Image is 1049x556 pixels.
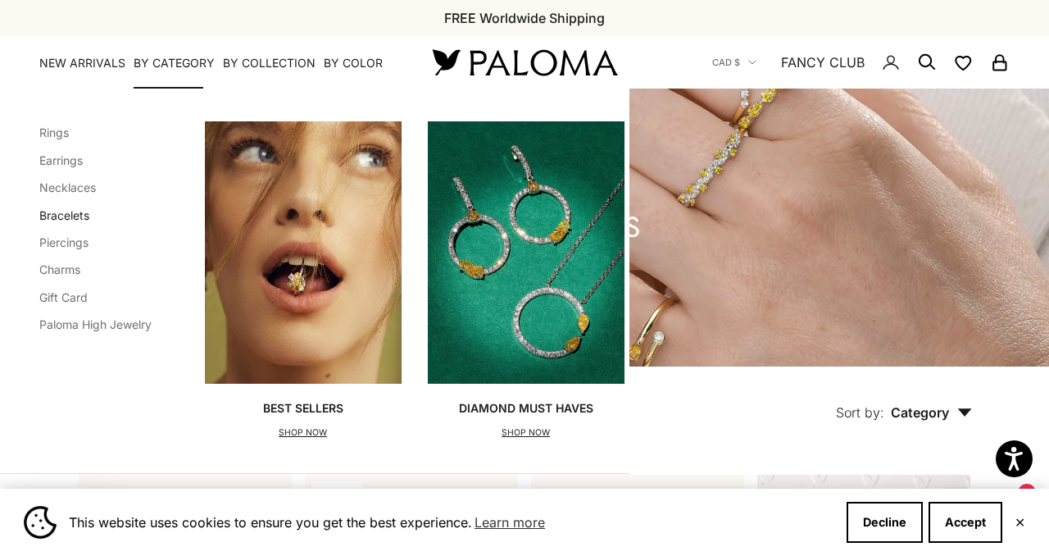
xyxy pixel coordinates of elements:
a: Charms [39,262,80,276]
summary: By Collection [223,55,316,71]
a: FANCY CLUB [781,52,865,73]
a: Rings [39,125,69,139]
a: Piercings [39,235,89,249]
span: NEW [311,481,362,504]
a: NEW ARRIVALS [39,55,125,71]
summary: By Category [134,55,215,71]
span: Category [891,404,972,421]
a: Best SellersSHOP NOW [205,121,402,440]
span: This website uses cookies to ensure you get the best experience. [69,510,833,535]
a: Necklaces [39,180,96,194]
nav: Primary navigation [39,55,393,71]
p: SHOP NOW [459,425,593,441]
a: Gift Card [39,290,88,304]
a: Bracelets [39,208,89,222]
a: Diamond Must HavesSHOP NOW [428,121,624,440]
button: Close [1015,517,1025,527]
button: Accept [929,502,1002,543]
a: Learn more [472,510,547,535]
span: CAD $ [712,55,740,70]
button: Sort by: Category [798,367,1010,435]
summary: By Color [324,55,383,71]
nav: Secondary navigation [712,36,1010,89]
p: Best Sellers [263,400,343,417]
span: Sort by: [836,404,884,421]
a: Paloma High Jewelry [39,317,152,331]
p: SHOP NOW [263,425,343,441]
p: FREE Worldwide Shipping [444,7,605,29]
a: Earrings [39,153,83,167]
img: Cookie banner [24,506,57,539]
button: CAD $ [712,55,756,70]
button: Decline [847,502,923,543]
p: Diamond Must Haves [459,400,593,417]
